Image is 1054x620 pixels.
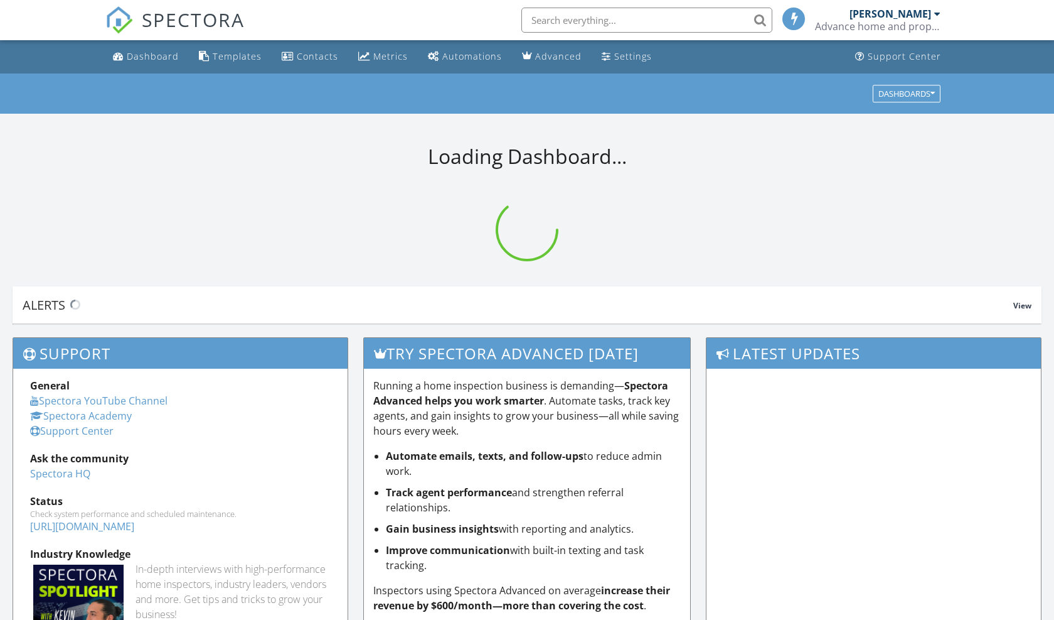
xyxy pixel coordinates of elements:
[878,89,935,98] div: Dashboards
[30,394,168,408] a: Spectora YouTube Channel
[386,543,510,557] strong: Improve communication
[364,338,691,369] h3: Try spectora advanced [DATE]
[30,424,114,438] a: Support Center
[213,50,262,62] div: Templates
[127,50,179,62] div: Dashboard
[30,467,90,481] a: Spectora HQ
[386,485,681,515] li: and strengthen referral relationships.
[386,449,583,463] strong: Automate emails, texts, and follow-ups
[535,50,582,62] div: Advanced
[815,20,940,33] div: Advance home and property inspections
[23,296,1013,313] div: Alerts
[386,449,681,479] li: to reduce admin work.
[386,521,681,536] li: with reporting and analytics.
[386,543,681,573] li: with built-in texting and task tracking.
[1013,300,1031,311] span: View
[105,17,245,43] a: SPECTORA
[30,451,331,466] div: Ask the community
[706,338,1041,369] h3: Latest Updates
[373,379,668,408] strong: Spectora Advanced helps you work smarter
[597,45,657,68] a: Settings
[521,8,772,33] input: Search everything...
[850,45,946,68] a: Support Center
[194,45,267,68] a: Templates
[373,378,681,438] p: Running a home inspection business is demanding— . Automate tasks, track key agents, and gain ins...
[373,584,670,612] strong: increase their revenue by $600/month—more than covering the cost
[373,583,681,613] p: Inspectors using Spectora Advanced on average .
[868,50,941,62] div: Support Center
[353,45,413,68] a: Metrics
[30,547,331,562] div: Industry Knowledge
[873,85,940,102] button: Dashboards
[30,409,132,423] a: Spectora Academy
[373,50,408,62] div: Metrics
[13,338,348,369] h3: Support
[142,6,245,33] span: SPECTORA
[277,45,343,68] a: Contacts
[386,522,499,536] strong: Gain business insights
[297,50,338,62] div: Contacts
[849,8,931,20] div: [PERSON_NAME]
[30,494,331,509] div: Status
[423,45,507,68] a: Automations (Basic)
[386,486,512,499] strong: Track agent performance
[108,45,184,68] a: Dashboard
[105,6,133,34] img: The Best Home Inspection Software - Spectora
[30,379,70,393] strong: General
[30,519,134,533] a: [URL][DOMAIN_NAME]
[442,50,502,62] div: Automations
[614,50,652,62] div: Settings
[30,509,331,519] div: Check system performance and scheduled maintenance.
[517,45,587,68] a: Advanced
